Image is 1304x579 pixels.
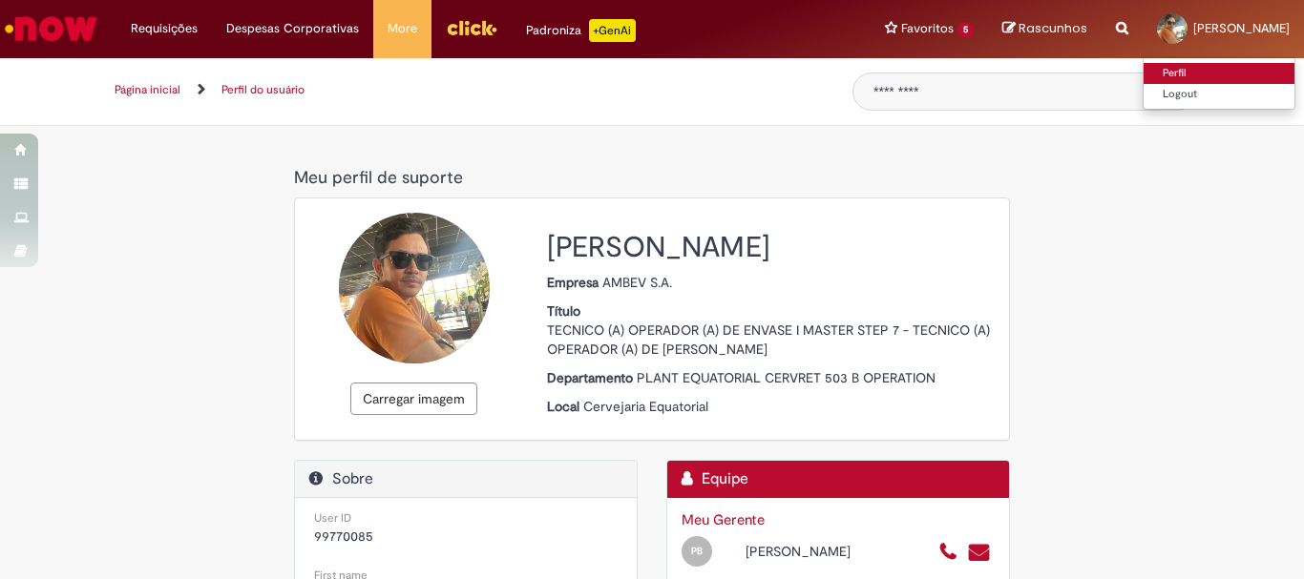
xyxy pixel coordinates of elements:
[1144,63,1294,84] a: Perfil
[115,82,180,97] a: Página inicial
[2,10,100,48] img: ServiceNow
[294,167,463,189] span: Meu perfil de suporte
[547,232,995,263] h2: [PERSON_NAME]
[602,274,672,291] span: AMBEV S.A.
[309,470,622,488] h2: Sobre
[1193,20,1290,36] span: [PERSON_NAME]
[226,19,359,38] span: Despesas Corporativas
[583,398,708,415] span: Cervejaria Equatorial
[1019,19,1087,37] span: Rascunhos
[667,533,924,567] div: Open Profile: Pedro Mauro Sousa Bogea
[547,398,583,415] strong: Local
[131,19,198,38] span: Requisições
[731,542,923,561] div: [PERSON_NAME]
[547,302,584,320] strong: Título
[526,19,636,42] div: Padroniza
[547,321,990,358] span: TECNICO (A) OPERADOR (A) DE ENVASE I MASTER STEP 7 - TECNICO (A) OPERADOR (A) DE [PERSON_NAME]
[957,22,974,38] span: 5
[221,82,305,97] a: Perfil do usuário
[547,274,602,291] strong: Empresa
[589,19,636,42] p: +GenAi
[547,369,637,386] strong: Departamento
[1002,20,1087,38] a: Rascunhos
[682,470,995,488] h2: Equipe
[938,542,958,564] a: Ligar para +55 1111111000
[691,545,703,557] span: PB
[350,383,477,415] button: Carregar imagem
[901,19,954,38] span: Favoritos
[108,72,824,108] ul: Trilhas de página
[446,13,497,42] img: click_logo_yellow_360x200.png
[1144,84,1294,105] a: Logout
[314,527,373,545] span: 99770085
[388,19,417,38] span: More
[637,369,936,386] span: PLANT EQUATORIAL CERVRET 503 B OPERATION
[682,512,995,528] h3: Meu Gerente
[967,542,991,564] a: Enviar um e-mail para EQPMSB@ambev.com.br
[314,510,351,526] small: User ID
